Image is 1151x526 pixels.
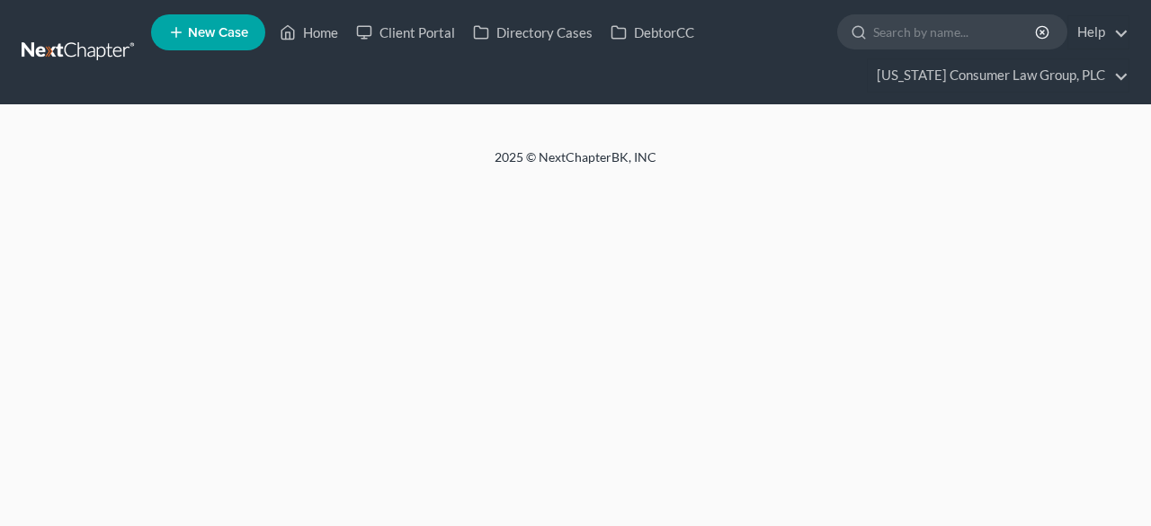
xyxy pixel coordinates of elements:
a: Directory Cases [464,16,602,49]
a: DebtorCC [602,16,703,49]
a: Client Portal [347,16,464,49]
div: 2025 © NextChapterBK, INC [63,148,1088,181]
a: Home [271,16,347,49]
input: Search by name... [873,15,1038,49]
span: New Case [188,26,248,40]
a: Help [1068,16,1129,49]
a: [US_STATE] Consumer Law Group, PLC [868,59,1129,92]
